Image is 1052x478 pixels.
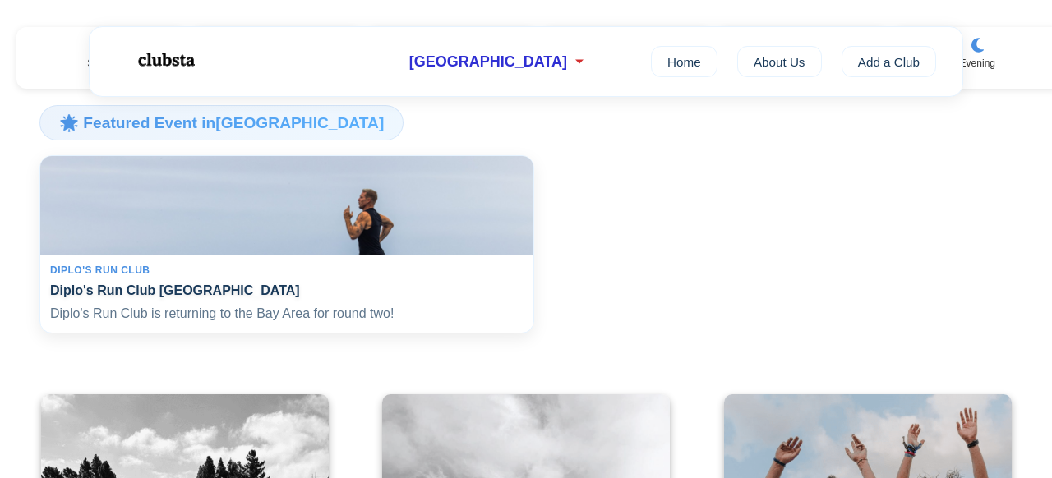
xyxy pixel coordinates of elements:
h3: 🌟 Featured Event in [GEOGRAPHIC_DATA] [39,105,404,140]
img: Logo [116,39,215,80]
div: Diplo's Run Club [50,264,524,276]
img: Diplo's Run Club San Francisco [33,154,541,256]
p: Diplo's Run Club is returning to the Bay Area for round two! [50,305,524,323]
span: [GEOGRAPHIC_DATA] [409,53,567,71]
a: About Us [737,46,822,77]
h4: Diplo's Run Club [GEOGRAPHIC_DATA] [50,283,524,298]
a: Home [651,46,717,77]
a: Add a Club [842,46,937,77]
